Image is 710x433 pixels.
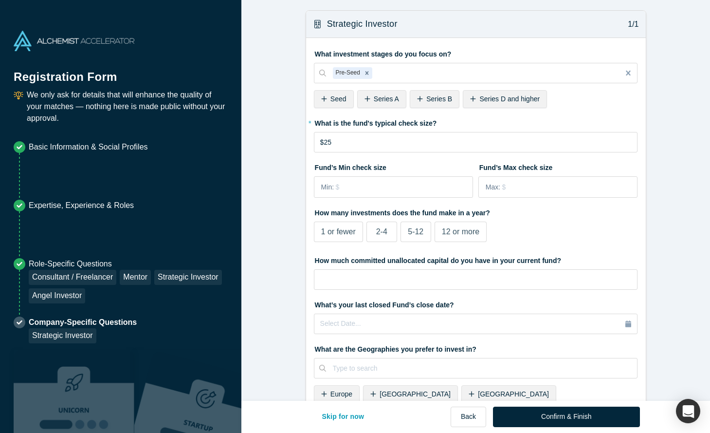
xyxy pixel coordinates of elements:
[29,258,228,270] p: Role-Specific Questions
[321,227,356,236] span: 1 or fewer
[314,159,473,173] label: Fund’s Min check size
[493,407,639,427] button: Confirm & Finish
[376,227,387,236] span: 2-4
[623,19,639,30] p: 1/1
[478,159,638,173] label: Fund’s Max check size
[14,58,228,86] h1: Registration Form
[29,141,148,153] p: Basic Information & Social Profiles
[357,90,406,108] div: Series A
[374,95,399,103] span: Series A
[380,390,451,398] span: [GEOGRAPHIC_DATA]
[321,182,334,192] span: Min:
[442,227,479,236] span: 12 or more
[330,390,352,398] span: Europe
[314,205,638,218] label: How many investments does the fund make in a year?
[14,31,134,51] img: Alchemist Accelerator Logo
[27,89,228,124] p: We only ask for details that will enhance the quality of your matches — nothing here is made publ...
[29,288,85,303] div: Angel Investor
[29,317,137,328] p: Company-Specific Questions
[314,46,638,59] label: What investment stages do you focus on?
[314,385,360,403] div: Europe
[29,200,134,211] p: Expertise, Experience & Roles
[426,95,452,103] span: Series B
[327,18,398,31] h3: Strategic Investor
[314,115,638,129] label: What is the fund's typical check size?
[314,90,354,108] div: Seed
[314,252,638,266] label: How much committed unallocated capital do you have in your current fund?
[451,407,486,427] button: Back
[479,95,540,103] span: Series D and higher
[330,95,346,103] span: Seed
[502,177,637,197] input: $
[333,67,362,79] div: Pre-Seed
[362,67,372,79] div: Remove Pre-Seed
[29,328,96,343] div: Strategic Investor
[29,270,116,285] div: Consultant / Freelancer
[461,385,556,403] div: [GEOGRAPHIC_DATA]
[363,385,458,403] div: [GEOGRAPHIC_DATA]
[312,407,375,427] button: Skip for now
[486,182,500,192] span: Max:
[410,90,459,108] div: Series B
[314,297,638,310] label: What’s your last closed Fund’s close date?
[478,390,549,398] span: [GEOGRAPHIC_DATA]
[463,90,547,108] div: Series D and higher
[314,341,638,355] label: What are the Geographies you prefer to invest in?
[154,270,222,285] div: Strategic Investor
[314,314,638,334] button: Select Date...
[314,132,638,152] input: $
[120,270,151,285] div: Mentor
[336,177,473,197] input: $
[408,227,423,236] span: 5-12
[320,320,361,327] span: Select Date...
